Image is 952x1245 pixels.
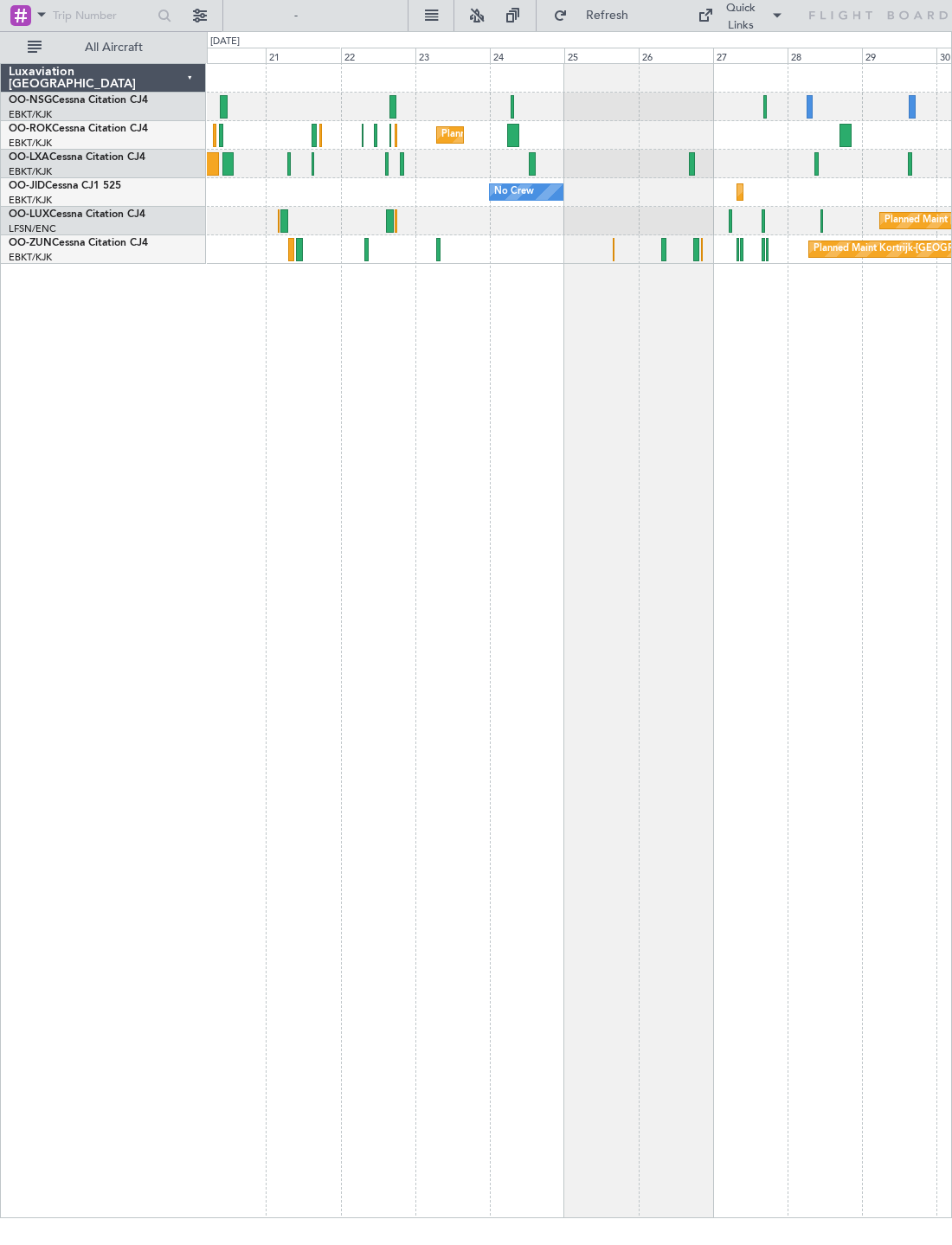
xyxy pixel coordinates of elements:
[9,209,145,220] a: OO-LUXCessna Citation CJ4
[19,34,188,61] button: All Aircraft
[9,95,52,106] span: OO-NSG
[713,48,788,63] div: 27
[441,122,643,148] div: Planned Maint Kortrijk-[GEOGRAPHIC_DATA]
[45,42,183,54] span: All Aircraft
[742,179,943,205] div: Planned Maint Kortrijk-[GEOGRAPHIC_DATA]
[9,108,52,121] a: EBKT/KJK
[9,137,52,150] a: EBKT/KJK
[9,209,49,220] span: OO-LUX
[53,3,152,29] input: Trip Number
[9,152,145,163] a: OO-LXACessna Citation CJ4
[9,181,45,191] span: OO-JID
[191,48,266,63] div: 20
[490,48,564,63] div: 24
[639,48,713,63] div: 26
[9,95,148,106] a: OO-NSGCessna Citation CJ4
[210,35,240,49] div: [DATE]
[415,48,490,63] div: 23
[9,124,148,134] a: OO-ROKCessna Citation CJ4
[9,238,52,248] span: OO-ZUN
[9,124,52,134] span: OO-ROK
[9,251,52,264] a: EBKT/KJK
[571,10,644,22] span: Refresh
[9,152,49,163] span: OO-LXA
[788,48,862,63] div: 28
[545,2,649,29] button: Refresh
[494,179,534,205] div: No Crew
[689,2,793,29] button: Quick Links
[9,222,56,235] a: LFSN/ENC
[266,48,340,63] div: 21
[9,194,52,207] a: EBKT/KJK
[862,48,936,63] div: 29
[9,165,52,178] a: EBKT/KJK
[9,181,121,191] a: OO-JIDCessna CJ1 525
[9,238,148,248] a: OO-ZUNCessna Citation CJ4
[564,48,639,63] div: 25
[341,48,415,63] div: 22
